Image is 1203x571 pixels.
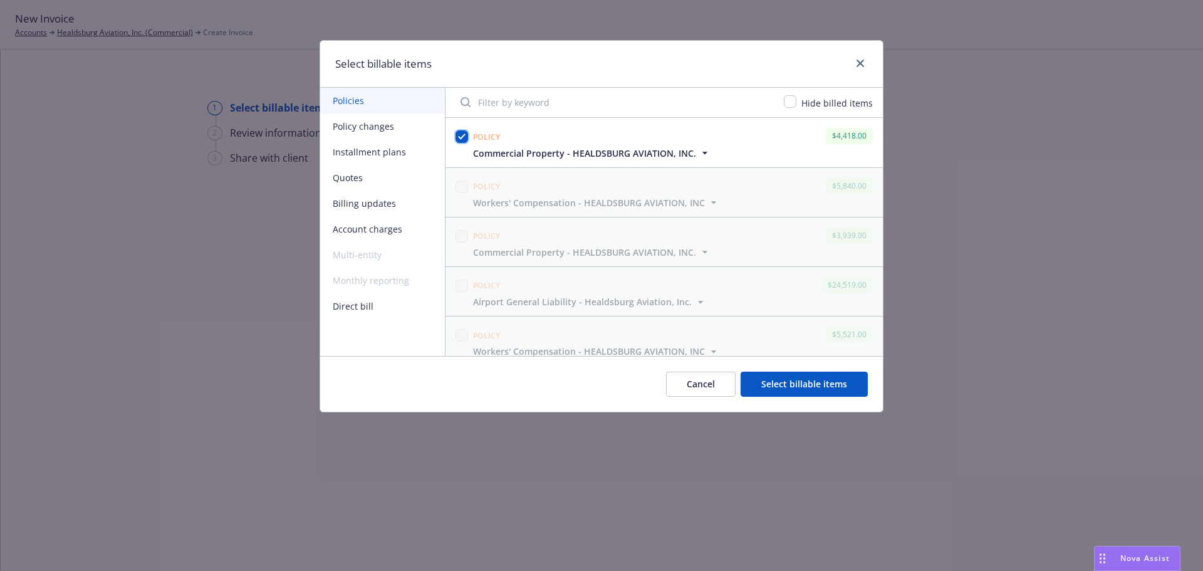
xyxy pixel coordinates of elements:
[1095,547,1110,570] div: Drag to move
[320,191,445,216] button: Billing updates
[320,165,445,191] button: Quotes
[1120,553,1170,563] span: Nova Assist
[801,97,873,109] span: Hide billed items
[453,90,776,115] input: Filter by keyword
[473,295,707,308] button: Airport General Liability - Healdsburg Aviation, Inc.
[826,128,873,144] div: $4,418.00
[320,88,445,113] button: Policies
[473,280,501,291] span: Policy
[826,178,873,194] div: $5,840.00
[826,327,873,342] div: $5,521.00
[473,330,501,341] span: Policy
[473,231,501,241] span: Policy
[473,345,705,358] span: Workers' Compensation - HEALDSBURG AVIATION, INC
[473,246,696,259] span: Commercial Property - HEALDSBURG AVIATION, INC.
[445,217,883,266] span: Policy$3,939.00Commercial Property - HEALDSBURG AVIATION, INC.
[473,196,705,209] span: Workers' Compensation - HEALDSBURG AVIATION, INC
[473,147,711,160] button: Commercial Property - HEALDSBURG AVIATION, INC.
[335,56,432,72] h1: Select billable items
[473,181,501,192] span: Policy
[853,56,868,71] a: close
[473,295,692,308] span: Airport General Liability - Healdsburg Aviation, Inc.
[320,139,445,165] button: Installment plans
[320,293,445,319] button: Direct bill
[445,168,883,217] span: Policy$5,840.00Workers' Compensation - HEALDSBURG AVIATION, INC
[445,317,883,365] span: Policy$5,521.00Workers' Compensation - HEALDSBURG AVIATION, INC
[1094,546,1180,571] button: Nova Assist
[473,246,711,259] button: Commercial Property - HEALDSBURG AVIATION, INC.
[821,277,873,293] div: $24,519.00
[741,372,868,397] button: Select billable items
[473,132,501,142] span: Policy
[826,228,873,243] div: $3,939.00
[445,267,883,316] span: Policy$24,519.00Airport General Liability - Healdsburg Aviation, Inc.
[320,268,445,293] span: Monthly reporting
[473,196,720,209] button: Workers' Compensation - HEALDSBURG AVIATION, INC
[320,242,445,268] span: Multi-entity
[473,147,696,160] span: Commercial Property - HEALDSBURG AVIATION, INC.
[473,345,720,358] button: Workers' Compensation - HEALDSBURG AVIATION, INC
[320,216,445,242] button: Account charges
[320,113,445,139] button: Policy changes
[666,372,736,397] button: Cancel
